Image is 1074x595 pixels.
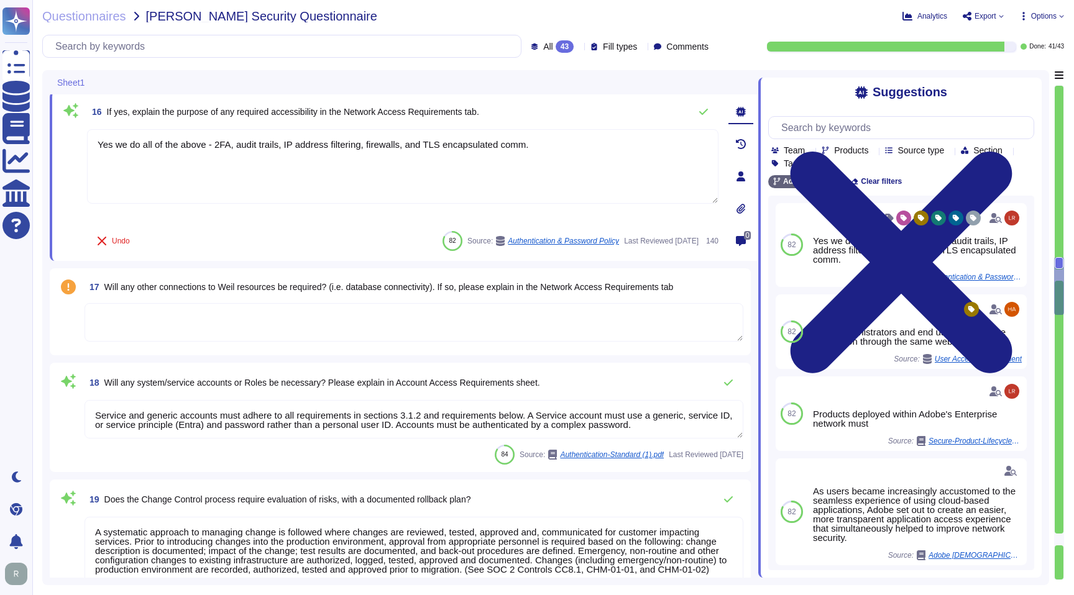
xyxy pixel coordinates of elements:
span: Authentication-Standard (1).pdf [560,451,664,458]
img: user [1004,302,1019,317]
div: 43 [556,40,574,53]
button: Undo [87,229,140,253]
span: 0 [744,231,751,240]
span: 82 [449,237,456,244]
span: Last Reviewed [DATE] [624,237,699,245]
span: 82 [787,328,796,335]
span: Source: [888,550,1022,560]
input: Search by keywords [775,117,1034,139]
span: Source: [888,436,1022,446]
span: 17 [85,283,99,291]
span: Source: [520,450,664,460]
span: 18 [85,378,99,387]
span: 82 [787,508,796,516]
span: 84 [501,451,508,458]
span: All [543,42,553,51]
span: 82 [787,410,796,417]
span: 82 [787,241,796,248]
span: 19 [85,495,99,504]
button: user [2,560,36,588]
textarea: Yes we do all of the above - 2FA, audit trails, IP address filtering, firewalls, and TLS encapsul... [87,129,718,204]
span: Analytics [917,12,947,20]
span: Will any system/service accounts or Roles be necessary? Please explain in Account Access Requirem... [104,378,540,388]
span: Adobe [DEMOGRAPHIC_DATA] WP_FNL.docx [929,552,1022,559]
span: Done: [1029,43,1046,50]
span: 16 [87,107,102,116]
span: Fill types [603,42,637,51]
img: user [1004,211,1019,225]
span: Questionnaires [42,10,126,22]
span: Will any other connections to Weil resources be required? (i.e. database connectivity). If so, pl... [104,282,674,292]
span: Last Reviewed [DATE] [669,451,743,458]
span: 41 / 43 [1049,43,1064,50]
img: user [5,563,27,585]
input: Search by keywords [49,35,521,57]
span: [PERSON_NAME] Security Questionnaire [146,10,377,22]
textarea: A systematic approach to managing change is followed where changes are reviewed, tested, approved... [85,517,743,593]
span: Options [1031,12,1057,20]
div: As users became increasingly accustomed to the seamless experience of using cloud-based applicati... [813,486,1022,542]
span: Secure-Product-Lifecycle-Standard.pdf [929,437,1022,445]
span: Source: [467,236,619,246]
span: Undo [112,237,130,245]
span: Authentication & Password Policy [508,237,619,245]
span: 140 [704,237,718,245]
span: Comments [666,42,709,51]
img: user [1004,384,1019,399]
span: Export [975,12,996,20]
span: Does the Change Control process require evaluation of risks, with a documented rollback plan? [104,494,471,504]
span: If yes, explain the purpose of any required accessibility in the Network Access Requirements tab. [107,107,479,117]
button: Analytics [902,11,947,21]
textarea: Service and generic accounts must adhere to all requirements in sections 3.1.2 and requirements b... [85,400,743,438]
span: Sheet1 [57,78,85,87]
